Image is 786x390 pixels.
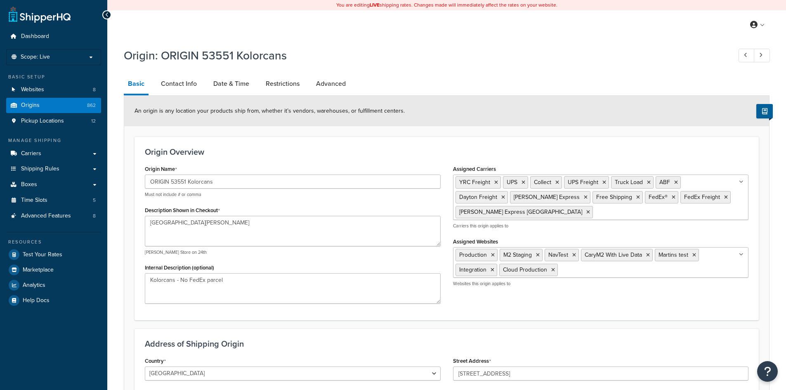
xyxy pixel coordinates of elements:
a: Next Record [754,49,770,62]
span: Free Shipping [596,193,632,201]
a: Origins862 [6,98,101,113]
div: Manage Shipping [6,137,101,144]
div: Resources [6,239,101,246]
span: Help Docs [23,297,50,304]
a: Test Your Rates [6,247,101,262]
span: ABF [659,178,670,187]
li: Origins [6,98,101,113]
span: FedEx® [649,193,668,201]
button: Show Help Docs [756,104,773,118]
a: Help Docs [6,293,101,308]
span: FedEx Freight [684,193,720,201]
span: Truck Load [615,178,643,187]
p: Websites this origin applies to [453,281,749,287]
a: Advanced Features8 [6,208,101,224]
span: Martins test [659,251,688,259]
a: Time Slots5 [6,193,101,208]
div: Basic Setup [6,73,101,80]
span: 5 [93,197,96,204]
label: Internal Description (optional) [145,265,214,271]
span: [PERSON_NAME] Express [GEOGRAPHIC_DATA] [459,208,582,216]
span: Analytics [23,282,45,289]
span: 862 [87,102,96,109]
h3: Origin Overview [145,147,748,156]
a: Marketplace [6,262,101,277]
span: YRC Freight [459,178,490,187]
a: Basic [124,74,149,95]
span: CaryM2 With Live Data [585,251,642,259]
span: Boxes [21,181,37,188]
label: Description Shown in Checkout [145,207,220,214]
li: Pickup Locations [6,113,101,129]
a: Boxes [6,177,101,192]
span: Origins [21,102,40,109]
a: Previous Record [739,49,755,62]
h3: Address of Shipping Origin [145,339,748,348]
span: 8 [93,213,96,220]
span: NavTest [548,251,568,259]
a: Restrictions [262,74,304,94]
span: Collect [534,178,551,187]
span: M2 Staging [503,251,532,259]
span: UPS Freight [568,178,598,187]
span: 12 [91,118,96,125]
span: Test Your Rates [23,251,62,258]
span: Marketplace [23,267,54,274]
textarea: [GEOGRAPHIC_DATA][PERSON_NAME] [145,216,441,246]
label: Assigned Carriers [453,166,496,172]
span: Dashboard [21,33,49,40]
span: [PERSON_NAME] Express [514,193,580,201]
span: Integration [459,265,486,274]
a: Contact Info [157,74,201,94]
label: Assigned Websites [453,239,498,245]
span: Time Slots [21,197,47,204]
span: Cloud Production [503,265,547,274]
textarea: Kolorcans - No FedEx parcel [145,273,441,304]
span: Shipping Rules [21,165,59,173]
span: 8 [93,86,96,93]
li: Time Slots [6,193,101,208]
span: Carriers [21,150,41,157]
a: Websites8 [6,82,101,97]
h1: Origin: ORIGIN 53551 Kolorcans [124,47,723,64]
span: An origin is any location your products ship from, whether it’s vendors, warehouses, or fulfillme... [135,106,405,115]
a: Dashboard [6,29,101,44]
span: Dayton Freight [459,193,497,201]
a: Carriers [6,146,101,161]
label: Street Address [453,358,491,364]
li: Websites [6,82,101,97]
span: Scope: Live [21,54,50,61]
p: [PERSON_NAME] Store on 24th [145,249,441,255]
b: LIVE [370,1,380,9]
p: Must not include # or comma [145,191,441,198]
a: Analytics [6,278,101,293]
a: Shipping Rules [6,161,101,177]
a: Pickup Locations12 [6,113,101,129]
label: Country [145,358,166,364]
span: Advanced Features [21,213,71,220]
label: Origin Name [145,166,177,173]
li: Advanced Features [6,208,101,224]
span: Websites [21,86,44,93]
span: UPS [507,178,517,187]
span: Pickup Locations [21,118,64,125]
button: Open Resource Center [757,361,778,382]
a: Advanced [312,74,350,94]
a: Date & Time [209,74,253,94]
span: Production [459,251,487,259]
p: Carriers this origin applies to [453,223,749,229]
